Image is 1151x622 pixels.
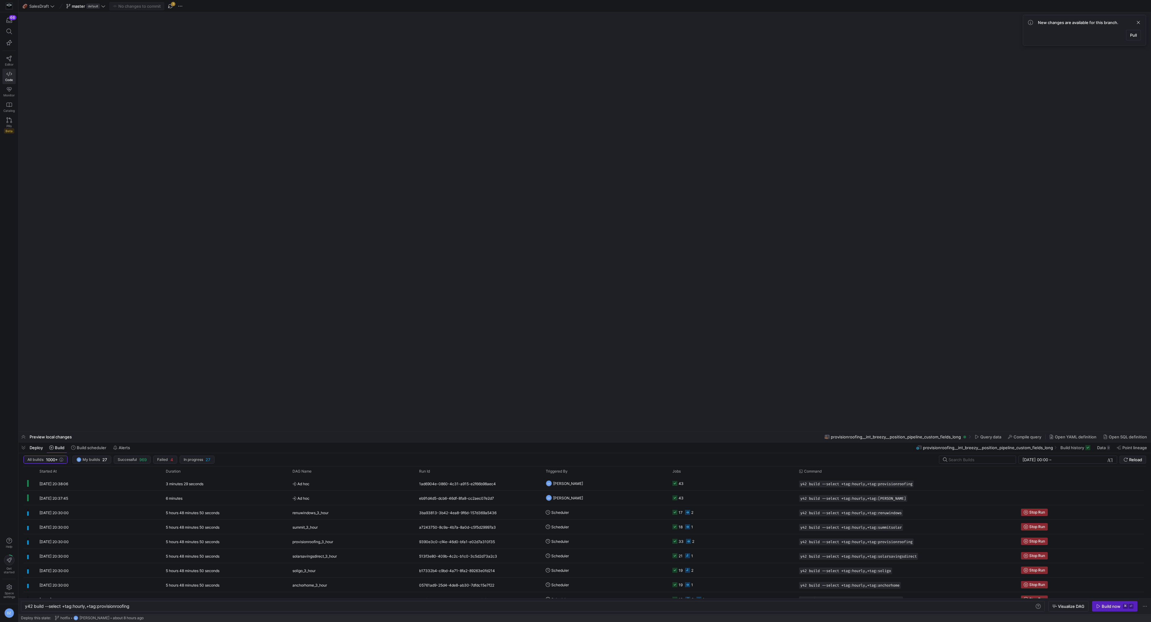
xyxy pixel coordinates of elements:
span: Ad hoc [292,477,412,491]
span: y42 build --select +tag:hourly,+tag:summitsolar [800,525,902,530]
button: Stop Run [1021,567,1048,574]
div: DZ [4,608,14,618]
span: [DATE] 20:38:06 [39,482,68,486]
button: Stop Run [1021,552,1048,559]
span: 1000+ [46,457,58,462]
span: y42 build --select +tag:hourly,+tag:soligo [800,569,891,573]
div: 9390e3c0-cf4e-46d0-bfa1-e02d7a310f35 [415,534,542,548]
div: a7243750-8c9a-4b7a-8a0d-c5f5d29997a3 [415,520,542,534]
span: Jobs [672,469,681,474]
button: Stop Run [1021,538,1048,545]
button: 🏈SalesDraft [21,2,56,10]
y42-duration: 5 hours 48 minutes 50 seconds [166,525,219,530]
div: 21 [679,549,683,563]
span: Pull [1130,33,1137,38]
y42-duration: 6 minutes [166,496,182,501]
span: provisionroofing_3_hour [292,535,333,549]
button: Stop Run [1021,581,1048,588]
span: In progress [184,457,203,462]
span: y42 build --select +tag:hourly,+tag:[PERSON_NAME] [800,496,906,501]
span: Deploy this state: [21,616,51,620]
div: 1ad6904e-0860-4c31-a915-e2f66b98aec4 [415,476,542,490]
span: Scheduler [551,505,569,520]
div: Press SPACE to select this row. [23,520,1144,534]
span: ng [124,604,129,609]
div: Press SPACE to select this row. [23,491,1144,505]
span: [DATE] 20:30:00 [39,510,69,515]
span: Compile query [1014,434,1041,439]
div: 66 [9,15,16,20]
a: Code [2,69,16,84]
div: b17332b4-c9bd-4a71-8fa2-89263e0fd214 [415,563,542,577]
span: about 8 hours ago [113,616,144,620]
span: Duration [166,469,181,474]
span: summit_3_hour [292,520,318,535]
button: Build scheduler [68,442,109,453]
button: Build now⌘⏎ [1092,601,1137,612]
y42-duration: 5 hours 48 minutes 50 seconds [166,597,219,602]
a: PRsBeta [2,115,16,136]
span: [DATE] 20:30:00 [39,539,69,544]
button: Query data [972,432,1004,442]
button: Open YAML definition [1047,432,1099,442]
a: Editor [2,53,16,69]
span: y42 build --select +tag:hourly,+tag:supremehome [800,598,902,602]
y42-duration: 5 hours 48 minutes 50 seconds [166,539,219,544]
button: In progress27 [180,456,214,464]
span: 969 [139,457,147,462]
span: All builds [27,457,43,462]
span: Scheduler [551,520,569,534]
span: 27 [206,457,210,462]
button: Stop Run [1021,523,1048,531]
div: Press SPACE to select this row. [23,578,1144,592]
div: Press SPACE to select this row. [23,476,1144,491]
span: [PERSON_NAME] [553,491,583,505]
span: [DATE] 20:30:00 [39,583,69,587]
span: [PERSON_NAME] [80,616,109,620]
button: Point lineage [1114,442,1150,453]
y42-duration: 5 hours 48 minutes 50 seconds [166,568,219,573]
span: 🏈 [22,4,27,8]
span: Help [5,545,13,548]
span: Editor [5,63,14,66]
span: Failed [157,457,168,462]
span: Alerts [119,445,130,450]
span: My builds [83,457,100,462]
span: Stop Run [1029,525,1045,529]
span: y42 build --select +tag:hourly,+tag:provisionroofing [800,482,912,486]
span: [DATE] 20:37:45 [39,496,68,501]
button: Getstarted [2,552,16,576]
span: Ad hoc [292,491,412,506]
span: supremehome_3_hour [292,592,330,607]
div: 9 [1107,445,1110,450]
span: PRs [6,124,12,128]
span: Catalog [3,109,15,112]
span: y42 build --select +tag:hourly,+tag:renuwindows [800,511,902,515]
span: Get started [4,567,14,574]
button: Visualize DAG [1048,601,1088,612]
button: DZ [2,607,16,620]
button: Help [2,535,16,551]
button: Alerts [110,442,133,453]
div: 19 [679,563,683,578]
span: hotfix [60,616,70,620]
span: Successful [118,457,137,462]
div: Press SPACE to select this row. [23,505,1144,520]
span: New changes are available for this branch. [1038,20,1118,25]
span: Data [1097,445,1106,450]
span: Stop Run [1029,583,1045,587]
span: renuwindows_3_hour [292,506,329,520]
span: soligo_3_hour [292,563,316,578]
button: Reload [1120,456,1146,464]
span: y42 build --select +tag:hourly,+tag:provisionroofi [25,604,124,609]
span: [DATE] 20:30:00 [39,597,69,602]
a: Spacesettings [2,582,16,601]
span: y42 build --select +tag:hourly,+tag:anchorhome [800,583,900,587]
span: Scheduler [551,549,569,563]
button: Stop Run [1021,509,1048,516]
button: Open SQL definition [1100,432,1150,442]
input: Search Builds [949,457,1011,462]
kbd: ⌘ [1123,604,1128,609]
input: Start datetime [1022,457,1048,462]
span: anchorhome_3_hour [292,578,327,592]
